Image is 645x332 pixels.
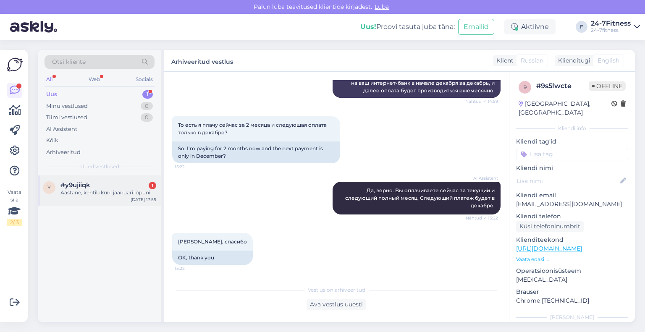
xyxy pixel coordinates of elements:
p: Vaata edasi ... [516,256,628,263]
b: Uus! [360,23,376,31]
div: 24-7Fitness [591,20,631,27]
div: Aktiivne [504,19,556,34]
span: Otsi kliente [52,58,86,66]
div: 2 / 3 [7,219,22,226]
div: All [45,74,54,85]
div: Aastane, kehtib kuni jaanuari lõpuni [60,189,156,196]
span: Uued vestlused [80,163,119,170]
span: #y9ujiiqk [60,181,90,189]
div: [DATE] 17:55 [131,196,156,203]
span: 15:22 [175,265,206,272]
div: 24-7fitness [591,27,631,34]
span: То есть я плачу сейчас за 2 месяца и следующая оплата только в декабре? [178,122,328,136]
div: 1 [149,182,156,189]
div: Vaata siia [7,188,22,226]
span: Vestlus on arhiveeritud [308,286,365,294]
div: Uus [46,90,57,99]
p: Operatsioonisüsteem [516,267,628,275]
span: 9 [524,84,527,90]
span: Offline [589,81,626,91]
a: [URL][DOMAIN_NAME] [516,245,582,252]
input: Lisa tag [516,148,628,160]
span: AI Assistent [467,175,498,181]
span: Luba [372,3,391,10]
span: Да, верно. Вы оплачиваете сейчас за текущий и следующий полный месяц. Следующий платеж будет в де... [345,187,496,209]
p: Brauser [516,288,628,296]
div: Ava vestlus uuesti [307,299,366,310]
div: Klient [493,56,514,65]
p: Kliendi email [516,191,628,200]
div: Tiimi vestlused [46,113,87,122]
div: Küsi telefoninumbrit [516,221,584,232]
div: So, I'm paying for 2 months now and the next payment is only in December? [172,141,340,163]
p: Chrome [TECHNICAL_ID] [516,296,628,305]
div: Kliendi info [516,125,628,132]
span: Nähtud ✓ 15:22 [466,215,498,221]
input: Lisa nimi [517,176,619,186]
div: # 9s5lwcte [536,81,589,91]
p: Kliendi nimi [516,164,628,173]
p: Kliendi tag'id [516,137,628,146]
div: [PERSON_NAME] [516,314,628,321]
div: Proovi tasuta juba täna: [360,22,455,32]
span: [PERSON_NAME], спасибо [178,238,247,245]
div: AI Assistent [46,125,77,133]
img: Askly Logo [7,57,23,73]
div: Kõik [46,136,58,145]
div: 0 [141,102,153,110]
div: 0 [141,113,153,122]
div: F [576,21,587,33]
span: Nähtud ✓ 14:59 [465,98,498,105]
p: [EMAIL_ADDRESS][DOMAIN_NAME] [516,200,628,209]
span: y [47,184,51,191]
div: OK, thank you [172,251,253,265]
div: Socials [134,74,155,85]
p: Klienditeekond [516,235,628,244]
span: English [598,56,619,65]
p: [MEDICAL_DATA] [516,275,628,284]
div: Arhiveeritud [46,148,81,157]
div: Web [87,74,102,85]
label: Arhiveeritud vestlus [171,55,233,66]
div: 1 [142,90,153,99]
div: Minu vestlused [46,102,88,110]
span: Russian [521,56,543,65]
p: Kliendi telefon [516,212,628,221]
span: 15:22 [175,164,206,170]
div: [GEOGRAPHIC_DATA], [GEOGRAPHIC_DATA] [519,99,611,117]
div: Klienditugi [555,56,590,65]
button: Emailid [458,19,494,35]
a: 24-7Fitness24-7fitness [591,20,640,34]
